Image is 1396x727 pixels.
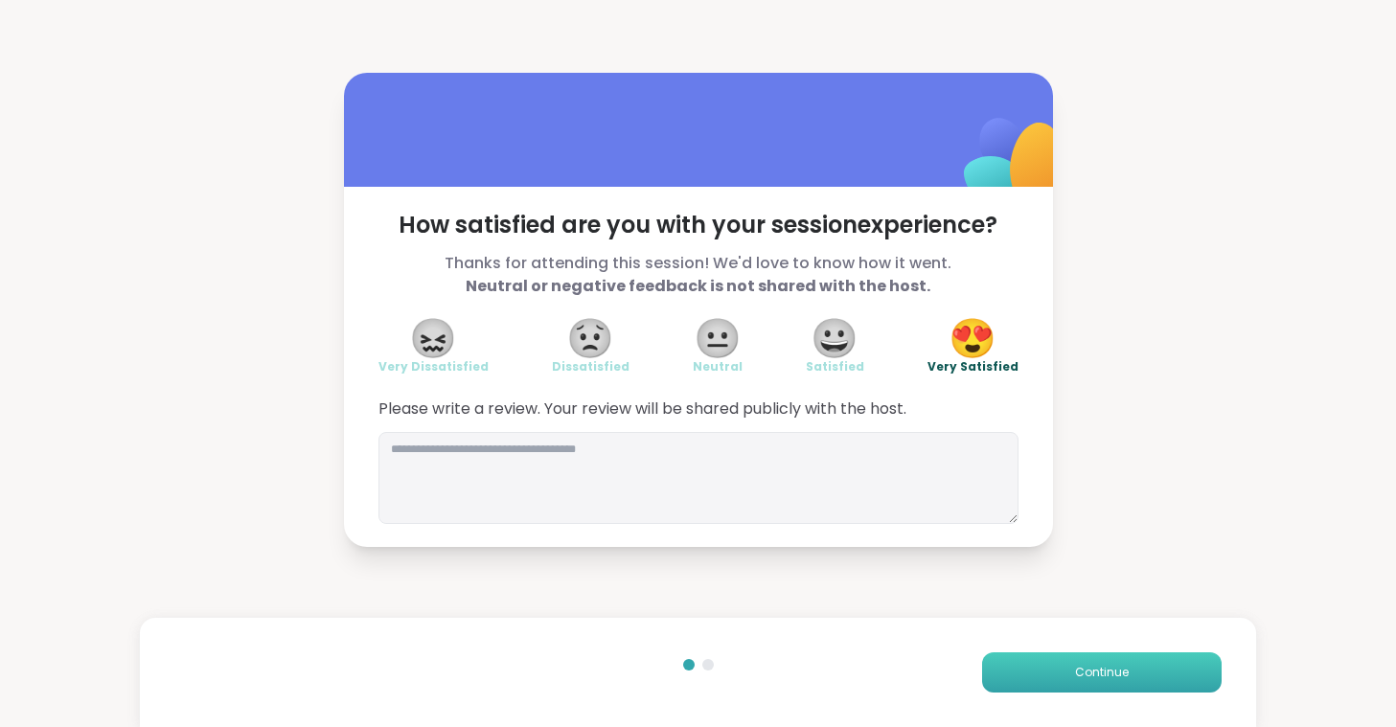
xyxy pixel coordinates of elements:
span: 😀 [811,321,858,355]
span: Neutral [693,359,743,375]
span: 😟 [566,321,614,355]
span: Very Dissatisfied [378,359,489,375]
b: Neutral or negative feedback is not shared with the host. [466,275,930,297]
button: Continue [982,652,1222,693]
span: Please write a review. Your review will be shared publicly with the host. [378,398,1018,420]
span: Dissatisfied [552,359,629,375]
span: Very Satisfied [927,359,1018,375]
span: 😖 [409,321,457,355]
span: Continue [1075,664,1129,681]
span: How satisfied are you with your session experience? [378,210,1018,240]
span: 😐 [694,321,742,355]
span: 😍 [949,321,996,355]
span: Satisfied [806,359,864,375]
span: Thanks for attending this session! We'd love to know how it went. [378,252,1018,298]
img: ShareWell Logomark [919,68,1110,259]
